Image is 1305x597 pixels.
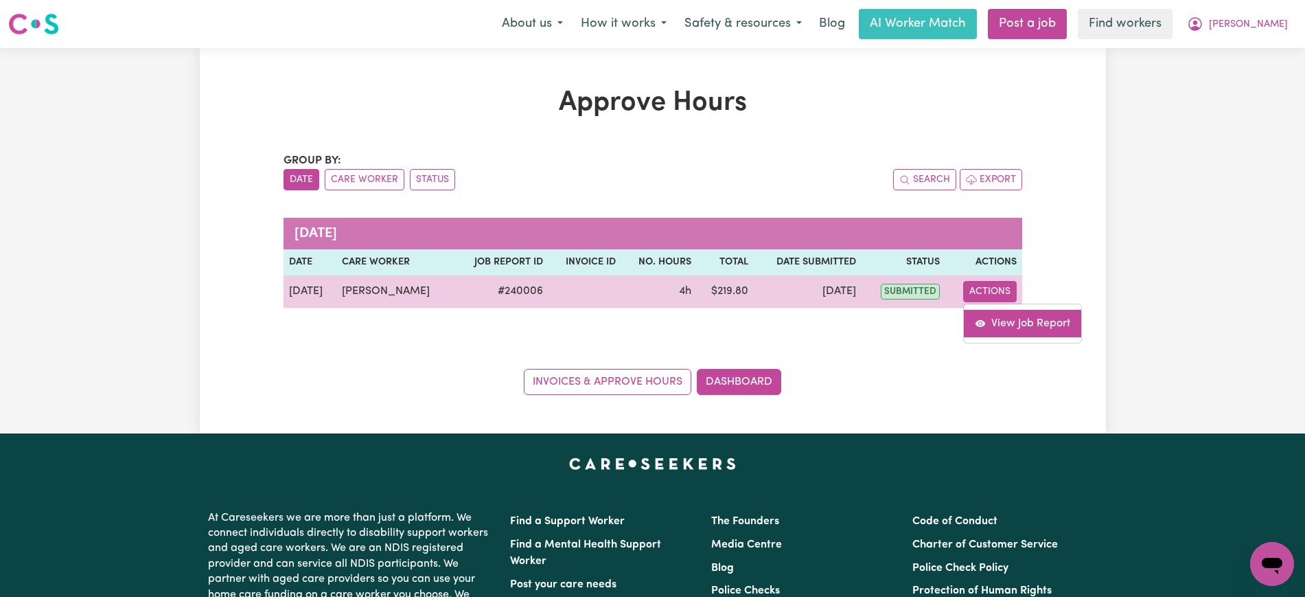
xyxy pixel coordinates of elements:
[862,249,945,275] th: Status
[284,249,336,275] th: Date
[711,516,779,527] a: The Founders
[510,516,625,527] a: Find a Support Worker
[697,275,754,308] td: $ 219.80
[988,9,1067,39] a: Post a job
[960,169,1022,190] button: Export
[963,304,1082,343] div: Actions
[284,155,341,166] span: Group by:
[284,87,1022,120] h1: Approve Hours
[912,516,997,527] a: Code of Conduct
[510,579,616,590] a: Post your care needs
[754,275,862,308] td: [DATE]
[336,249,454,275] th: Care worker
[524,369,691,395] a: Invoices & Approve Hours
[336,275,454,308] td: [PERSON_NAME]
[572,10,675,38] button: How it works
[754,249,862,275] th: Date Submitted
[675,10,811,38] button: Safety & resources
[711,539,782,550] a: Media Centre
[697,369,781,395] a: Dashboard
[454,275,548,308] td: # 240006
[325,169,404,190] button: sort invoices by care worker
[569,458,736,469] a: Careseekers home page
[493,10,572,38] button: About us
[963,281,1017,302] button: Actions
[510,539,661,567] a: Find a Mental Health Support Worker
[711,563,734,574] a: Blog
[881,284,940,300] span: submitted
[912,585,1052,596] a: Protection of Human Rights
[1178,10,1297,38] button: My Account
[284,218,1022,249] caption: [DATE]
[284,169,319,190] button: sort invoices by date
[284,275,336,308] td: [DATE]
[912,563,1008,574] a: Police Check Policy
[1209,17,1288,32] span: [PERSON_NAME]
[621,249,697,275] th: No. Hours
[711,585,780,596] a: Police Checks
[811,9,853,39] a: Blog
[548,249,621,275] th: Invoice ID
[679,286,691,297] span: 4 hours
[8,12,59,36] img: Careseekers logo
[912,539,1058,550] a: Charter of Customer Service
[454,249,548,275] th: Job Report ID
[410,169,455,190] button: sort invoices by paid status
[1250,542,1294,586] iframe: Button to launch messaging window
[893,169,956,190] button: Search
[964,310,1081,337] a: View job report 240006
[8,8,59,40] a: Careseekers logo
[945,249,1022,275] th: Actions
[1078,9,1173,39] a: Find workers
[859,9,977,39] a: AI Worker Match
[697,249,754,275] th: Total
